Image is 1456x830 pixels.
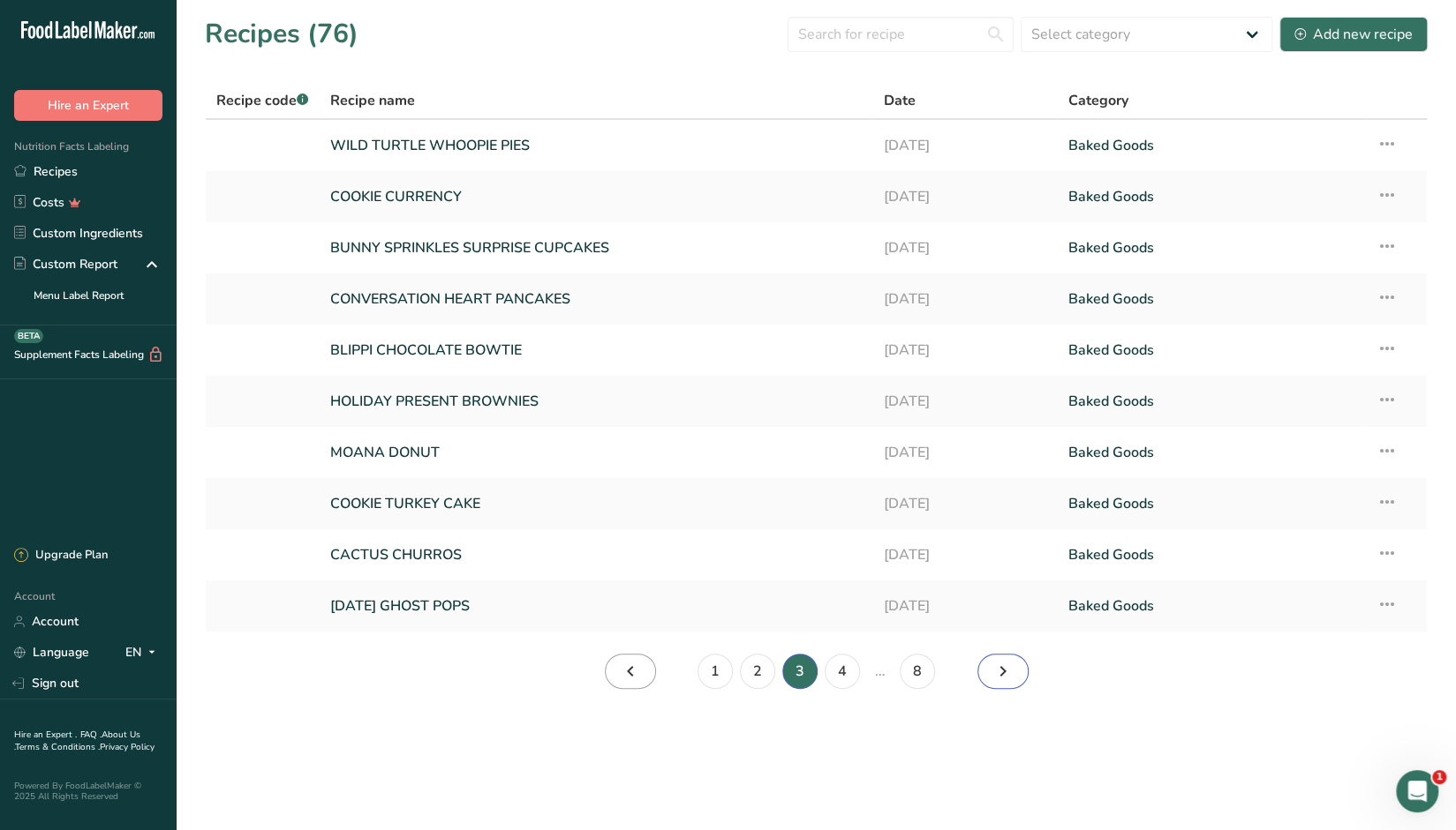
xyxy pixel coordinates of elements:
a: [DATE] [884,485,1047,522]
a: Page 2. [740,654,775,689]
a: Page 4. [977,654,1029,689]
a: BLIPPI CHOCOLATE BOWTIE [330,332,863,369]
a: WILD TURTLE WHOOPIE PIES [330,127,863,164]
a: About Us . [14,729,140,753]
a: FAQ . [80,729,102,741]
a: [DATE] [884,280,1047,318]
a: Baked Goods [1068,383,1354,420]
a: Page 2. [605,654,656,689]
a: [DATE] [884,178,1047,215]
button: Hire an Expert [14,90,162,121]
a: Baked Goods [1068,127,1354,164]
a: [DATE] [884,229,1047,266]
a: [DATE] GHOST POPS [330,587,863,624]
a: CONVERSATION HEART PANCAKES [330,280,863,318]
a: Baked Goods [1068,434,1354,471]
a: [DATE] [884,536,1047,573]
a: Language [14,637,89,668]
a: Hire an Expert . [14,729,77,741]
div: Add new recipe [1294,24,1413,45]
a: Page 1. [698,654,733,689]
a: [DATE] [884,383,1047,420]
a: Baked Goods [1068,178,1354,215]
span: Recipe name [330,90,415,111]
a: Baked Goods [1068,280,1354,318]
a: HOLIDAY PRESENT BROWNIES [330,383,863,420]
a: BUNNY SPRINKLES SURPRISE CUPCAKES [330,229,863,266]
div: Powered By FoodLabelMaker © 2025 All Rights Reserved [14,781,162,802]
a: Baked Goods [1068,485,1354,522]
h1: Recipes (76) [205,14,358,54]
div: Custom Report [14,255,117,273]
a: Terms & Conditions . [15,741,100,753]
a: Baked Goods [1068,536,1354,573]
a: [DATE] [884,587,1047,624]
a: CACTUS CHURROS [330,536,863,573]
a: [DATE] [884,332,1047,369]
div: Upgrade Plan [14,547,108,565]
a: Baked Goods [1068,332,1354,369]
a: COOKIE TURKEY CAKE [330,485,863,522]
a: MOANA DONUT [330,434,863,471]
span: Date [884,90,916,111]
span: Category [1068,90,1128,111]
a: [DATE] [884,434,1047,471]
a: Page 8. [900,654,935,689]
a: Baked Goods [1068,587,1354,624]
span: 1 [1432,770,1446,784]
div: BETA [14,329,43,343]
a: Baked Goods [1068,229,1354,266]
input: Search for recipe [788,17,1014,52]
span: Recipe code [216,91,308,110]
a: Page 4. [825,654,860,689]
div: EN [125,642,162,663]
button: Add new recipe [1279,17,1428,52]
a: Privacy Policy [100,741,155,753]
a: COOKIE CURRENCY [330,178,863,215]
iframe: Intercom live chat [1396,770,1438,812]
a: [DATE] [884,127,1047,164]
